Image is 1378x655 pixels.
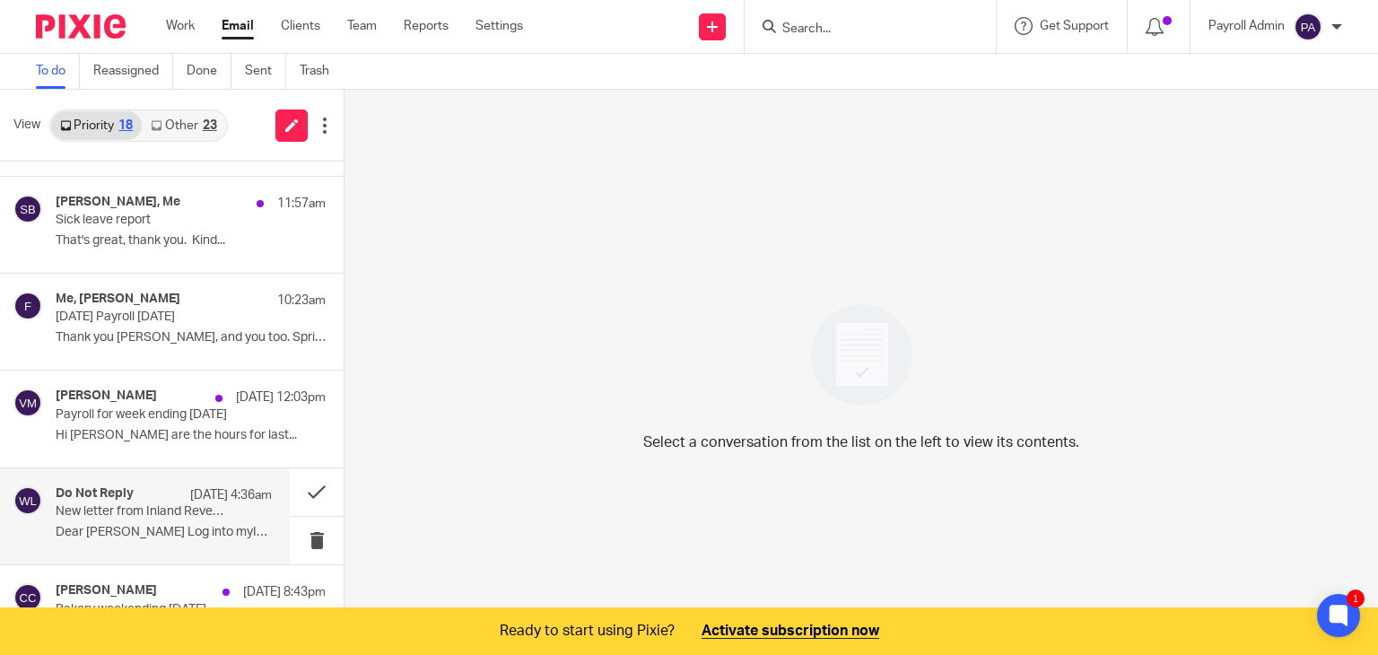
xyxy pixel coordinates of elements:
[56,407,272,423] p: Payroll for week ending [DATE]
[799,293,924,417] img: image
[1294,13,1322,41] img: svg%3E
[1040,20,1109,32] span: Get Support
[118,119,133,132] div: 18
[56,428,326,443] p: Hi [PERSON_NAME] are the hours for last...
[781,22,942,38] input: Search
[56,389,157,404] h4: [PERSON_NAME]
[56,292,180,307] h4: Me, [PERSON_NAME]
[56,330,326,345] p: Thank you [PERSON_NAME], and you too. Spring is on its...
[56,583,157,598] h4: [PERSON_NAME]
[166,17,195,35] a: Work
[56,213,272,228] p: Sick leave report
[243,583,326,601] p: [DATE] 8:43pm
[36,14,126,39] img: Pixie
[281,17,320,35] a: Clients
[56,486,134,502] h4: Do Not Reply
[93,54,173,89] a: Reassigned
[13,116,40,135] span: View
[475,17,523,35] a: Settings
[56,504,229,520] p: New letter from Inland Revenue
[51,111,142,140] a: Priority18
[56,525,272,540] p: Dear [PERSON_NAME] Log into myIR to review new...
[300,54,343,89] a: Trash
[56,602,272,617] p: Bakery weekending [DATE]
[643,432,1079,453] p: Select a conversation from the list on the left to view its contents.
[277,292,326,310] p: 10:23am
[13,389,42,417] img: svg%3E
[347,17,377,35] a: Team
[187,54,231,89] a: Done
[1347,589,1365,607] div: 1
[56,233,326,249] p: That's great, thank you. Kind...
[13,486,42,515] img: svg%3E
[277,195,326,213] p: 11:57am
[142,111,225,140] a: Other23
[13,583,42,612] img: svg%3E
[1208,17,1285,35] p: Payroll Admin
[404,17,449,35] a: Reports
[222,17,254,35] a: Email
[13,292,42,320] img: svg%3E
[56,195,180,210] h4: [PERSON_NAME], Me
[190,486,272,504] p: [DATE] 4:36am
[13,195,42,223] img: svg%3E
[245,54,286,89] a: Sent
[203,119,217,132] div: 23
[236,389,326,406] p: [DATE] 12:03pm
[56,310,272,325] p: [DATE] Payroll [DATE]
[36,54,80,89] a: To do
